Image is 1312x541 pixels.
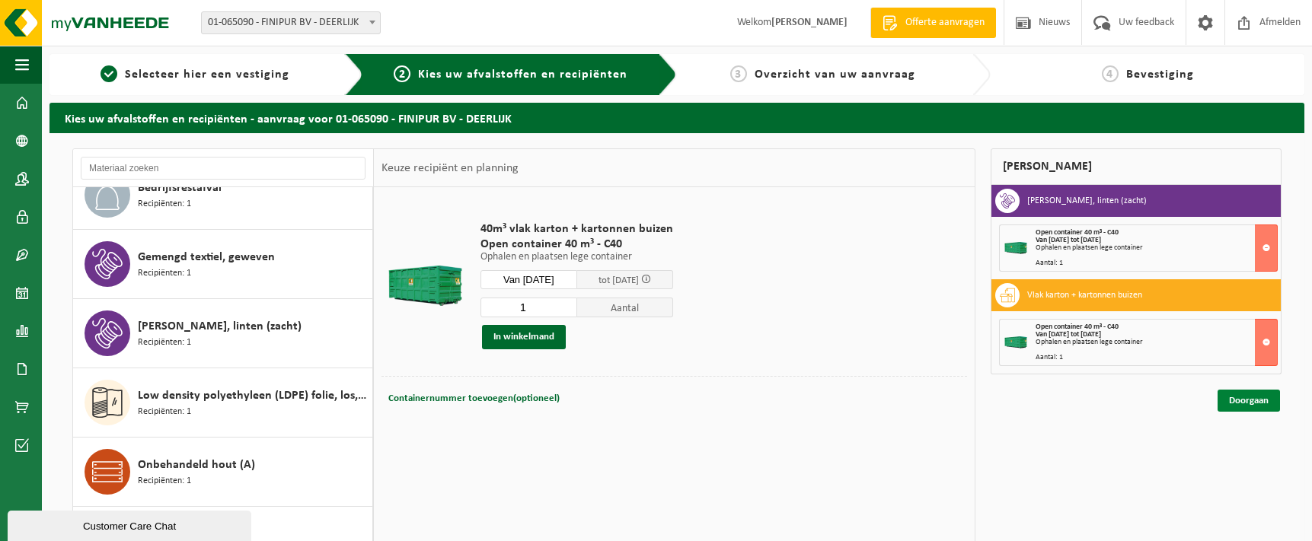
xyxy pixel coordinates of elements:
span: Open container 40 m³ - C40 [1036,323,1119,331]
span: Recipiënten: 1 [138,474,191,488]
button: Onbehandeld hout (A) Recipiënten: 1 [73,438,373,507]
div: [PERSON_NAME] [991,148,1282,185]
span: 4 [1102,65,1119,82]
h2: Kies uw afvalstoffen en recipiënten - aanvraag voor 01-065090 - FINIPUR BV - DEERLIJK [49,103,1304,132]
span: Recipiënten: 1 [138,336,191,350]
span: 3 [730,65,747,82]
span: Bevestiging [1126,68,1194,81]
span: Gemengd textiel, geweven [138,248,275,266]
span: Recipiënten: 1 [138,405,191,419]
button: Containernummer toevoegen(optioneel) [387,388,561,409]
span: Offerte aanvragen [902,15,988,30]
span: 2 [394,65,410,82]
div: Ophalen en plaatsen lege container [1036,244,1277,252]
div: Aantal: 1 [1036,354,1277,361]
input: Selecteer datum [480,270,577,289]
span: Recipiënten: 1 [138,197,191,212]
button: [PERSON_NAME], linten (zacht) Recipiënten: 1 [73,299,373,368]
button: Gemengd textiel, geweven Recipiënten: 1 [73,230,373,299]
strong: Van [DATE] tot [DATE] [1036,330,1101,339]
a: 1Selecteer hier een vestiging [57,65,333,84]
span: Low density polyethyleen (LDPE) folie, los, gekleurd [138,387,369,405]
span: Containernummer toevoegen(optioneel) [388,393,560,403]
strong: Van [DATE] tot [DATE] [1036,236,1101,244]
strong: [PERSON_NAME] [771,17,848,28]
h3: Vlak karton + kartonnen buizen [1027,283,1142,307]
span: Open container 40 m³ - C40 [1036,228,1119,237]
span: 01-065090 - FINIPUR BV - DEERLIJK [202,12,380,33]
div: Keuze recipiënt en planning [374,149,526,187]
p: Ophalen en plaatsen lege container [480,252,673,263]
a: Offerte aanvragen [870,8,996,38]
span: 40m³ vlak karton + kartonnen buizen [480,221,673,237]
span: Recipiënten: 1 [138,266,191,281]
span: Kies uw afvalstoffen en recipiënten [418,68,627,81]
button: Bedrijfsrestafval Recipiënten: 1 [73,161,373,230]
a: Doorgaan [1218,390,1280,412]
span: Onbehandeld hout (A) [138,456,255,474]
span: 1 [101,65,117,82]
h3: [PERSON_NAME], linten (zacht) [1027,189,1147,213]
span: Selecteer hier een vestiging [125,68,289,81]
button: Low density polyethyleen (LDPE) folie, los, gekleurd Recipiënten: 1 [73,368,373,438]
span: Bedrijfsrestafval [138,179,222,197]
span: tot [DATE] [599,275,639,285]
span: 01-065090 - FINIPUR BV - DEERLIJK [201,11,381,34]
button: In winkelmand [482,325,566,349]
input: Materiaal zoeken [81,157,366,180]
iframe: chat widget [8,508,254,541]
span: Overzicht van uw aanvraag [755,68,915,81]
div: Ophalen en plaatsen lege container [1036,339,1277,346]
span: Aantal [577,298,674,317]
span: Open container 40 m³ - C40 [480,237,673,252]
div: Aantal: 1 [1036,259,1277,267]
span: [PERSON_NAME], linten (zacht) [138,317,302,336]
